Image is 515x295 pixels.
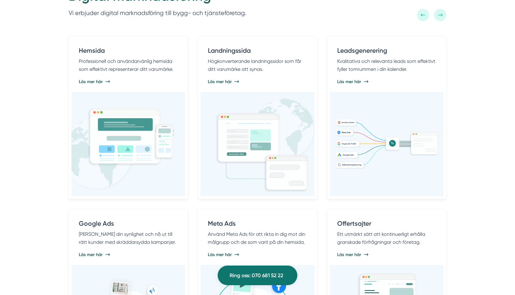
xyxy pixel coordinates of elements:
[79,251,103,258] span: Läs mer här
[208,219,307,230] h4: Meta Ads
[335,118,439,170] img: Leadsgenerering för bygg- och tjänsteföretag.
[337,57,436,73] p: Kvalitativa och relevanta leads som effektivt fyller tomrummen i din kalender.
[230,271,283,280] span: Ring oss: 070 681 52 22
[218,266,297,285] a: Ring oss: 070 681 52 22
[79,57,178,73] p: Professionell och användarvänlig hemsida som effektivt representerar ditt varumärke.
[208,57,307,73] p: Högkonverterande landningssidor som får ditt varumärke att synas.
[79,46,178,57] h4: Hemsida
[69,36,188,199] a: Hemsida Professionell och användarvänlig hemsida som effektivt representerar ditt varumärke. Läs ...
[337,230,436,246] p: Ett utmärkt sätt att kontinuerligt erhålla granskade förfrågningar och företag.
[58,107,174,193] img: Hemsida för bygg- och tjänsteföretag.
[208,251,232,258] span: Läs mer här
[208,79,232,85] span: Läs mer här
[69,8,246,18] p: Vi erbjuder digital marknadsföring till bygg- och tjänsteföretag.
[208,46,307,57] h4: Landningssida
[337,219,436,230] h4: Offertsajter
[208,230,307,246] p: Använd Meta Ads för att rikta in dig mot din målgrupp och de som varit på din hemsida.
[79,219,178,230] h4: Google Ads
[337,46,436,57] h4: Leadsgenerering
[337,79,361,85] span: Läs mer här
[327,36,446,199] a: Leadsgenerering Kvalitativa och relevanta leads som effektivt fyller tomrummen i din kalender. Lä...
[198,36,317,199] a: Landningssida Högkonverterande landningssidor som får ditt varumärke att synas. Läs mer här Landn...
[337,251,361,258] span: Läs mer här
[215,95,319,193] img: Landningssida för bygg- och tjänsteföretag.
[79,79,103,85] span: Läs mer här
[79,230,178,246] p: [PERSON_NAME] din synlighet och nå ut till rätt kunder med skräddarsydda kampanjer.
